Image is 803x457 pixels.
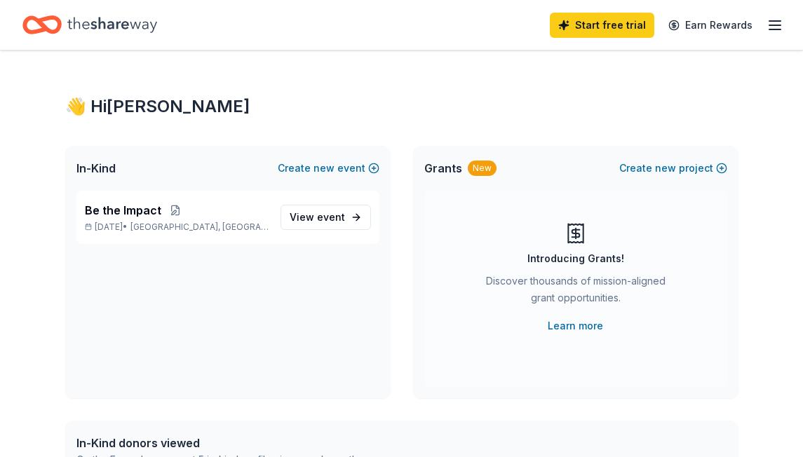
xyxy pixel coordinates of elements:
[313,160,335,177] span: new
[548,318,603,334] a: Learn more
[480,273,671,312] div: Discover thousands of mission-aligned grant opportunities.
[550,13,654,38] a: Start free trial
[22,8,157,41] a: Home
[468,161,497,176] div: New
[317,211,345,223] span: event
[85,221,269,233] p: [DATE] •
[619,160,727,177] button: Createnewproject
[278,160,379,177] button: Createnewevent
[281,205,371,230] a: View event
[85,202,161,219] span: Be the Impact
[655,160,676,177] span: new
[65,95,738,118] div: 👋 Hi [PERSON_NAME]
[130,221,269,233] span: [GEOGRAPHIC_DATA], [GEOGRAPHIC_DATA]
[290,209,345,226] span: View
[76,160,116,177] span: In-Kind
[660,13,761,38] a: Earn Rewards
[76,435,360,451] div: In-Kind donors viewed
[527,250,624,267] div: Introducing Grants!
[424,160,462,177] span: Grants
